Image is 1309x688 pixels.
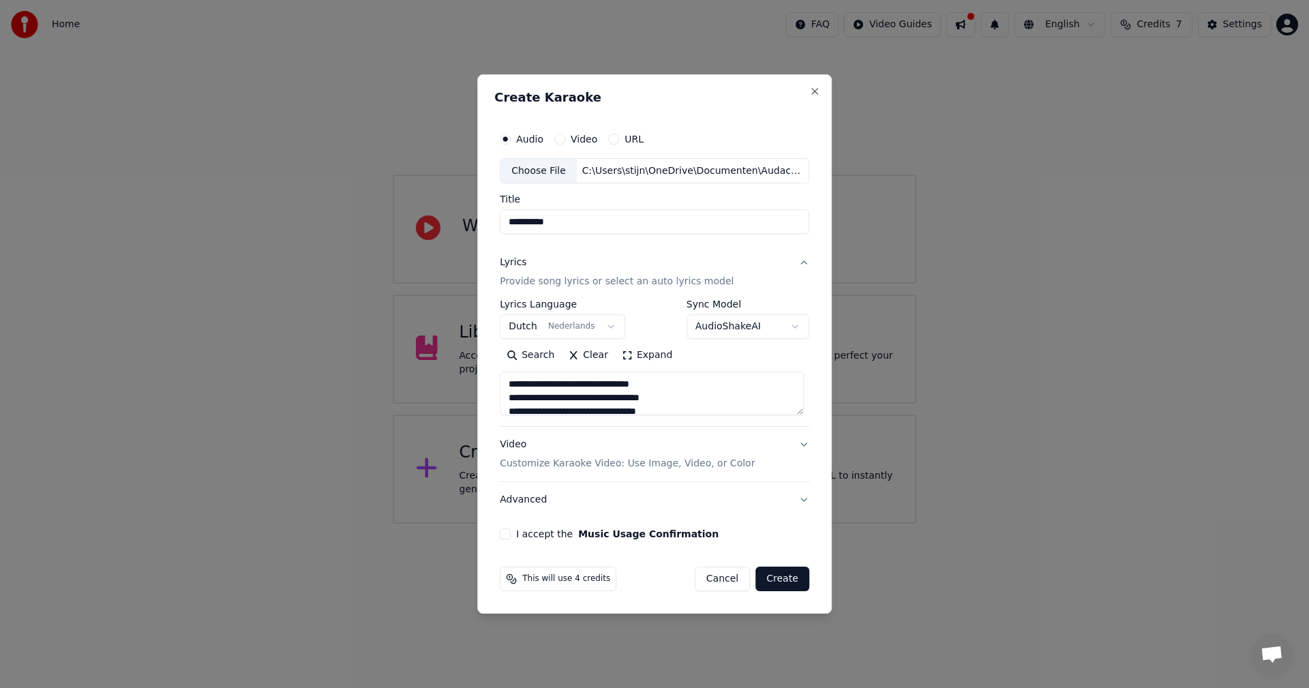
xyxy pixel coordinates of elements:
[500,256,526,270] div: Lyrics
[500,300,625,310] label: Lyrics Language
[571,134,597,144] label: Video
[500,159,577,183] div: Choose File
[500,457,755,470] p: Customize Karaoke Video: Use Image, Video, or Color
[516,134,543,144] label: Audio
[577,164,809,178] div: C:\Users\stijn\OneDrive\Documenten\Audacity\UViON puur.mp3
[494,91,815,104] h2: Create Karaoke
[500,195,809,205] label: Title
[687,300,809,310] label: Sync Model
[500,300,809,427] div: LyricsProvide song lyrics or select an auto lyrics model
[500,438,755,471] div: Video
[500,428,809,482] button: VideoCustomize Karaoke Video: Use Image, Video, or Color
[561,345,615,367] button: Clear
[695,567,750,591] button: Cancel
[500,245,809,300] button: LyricsProvide song lyrics or select an auto lyrics model
[500,482,809,518] button: Advanced
[625,134,644,144] label: URL
[755,567,809,591] button: Create
[578,529,719,539] button: I accept the
[615,345,679,367] button: Expand
[500,345,561,367] button: Search
[522,573,610,584] span: This will use 4 credits
[500,275,734,289] p: Provide song lyrics or select an auto lyrics model
[516,529,719,539] label: I accept the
